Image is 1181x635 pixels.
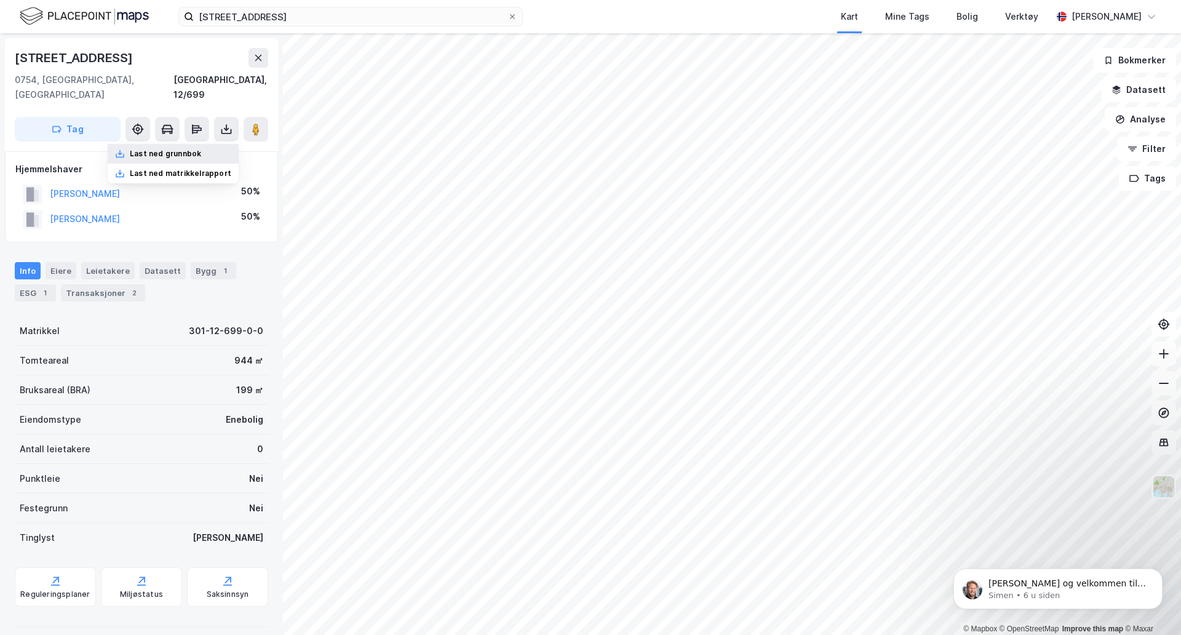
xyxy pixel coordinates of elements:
div: Last ned matrikkelrapport [130,169,231,178]
div: Bruksareal (BRA) [20,383,90,397]
div: Bolig [956,9,978,24]
div: Kart [841,9,858,24]
div: 0754, [GEOGRAPHIC_DATA], [GEOGRAPHIC_DATA] [15,73,173,102]
div: Datasett [140,262,186,279]
div: Punktleie [20,471,60,486]
div: 199 ㎡ [236,383,263,397]
a: Mapbox [963,625,997,633]
div: Leietakere [81,262,135,279]
button: Tag [15,117,121,142]
a: OpenStreetMap [1000,625,1059,633]
button: Bokmerker [1093,48,1176,73]
button: Analyse [1105,107,1176,132]
button: Tags [1119,166,1176,191]
div: Eiendomstype [20,412,81,427]
div: 301-12-699-0-0 [189,324,263,338]
div: Reguleringsplaner [20,589,90,599]
span: [PERSON_NAME] og velkommen til Newsec Maps, [PERSON_NAME] det er du lurer på så er det bare å ta ... [54,36,211,95]
div: Saksinnsyn [207,589,249,599]
div: 1 [39,287,51,299]
div: Verktøy [1005,9,1038,24]
div: Nei [249,501,263,516]
div: 944 ㎡ [234,353,263,368]
div: [PERSON_NAME] [193,530,263,545]
button: Filter [1117,137,1176,161]
div: Miljøstatus [120,589,163,599]
div: Festegrunn [20,501,68,516]
div: Mine Tags [885,9,929,24]
div: 0 [257,442,263,457]
div: [STREET_ADDRESS] [15,48,135,68]
div: [GEOGRAPHIC_DATA], 12/699 [173,73,268,102]
div: 50% [241,209,260,224]
div: [PERSON_NAME] [1072,9,1142,24]
div: Last ned grunnbok [130,149,201,159]
div: 2 [128,287,140,299]
img: logo.f888ab2527a4732fd821a326f86c7f29.svg [20,6,149,27]
div: Bygg [191,262,236,279]
div: Tinglyst [20,530,55,545]
div: Hjemmelshaver [15,162,268,177]
div: Eiere [46,262,76,279]
a: Improve this map [1062,625,1123,633]
div: Matrikkel [20,324,60,338]
button: Datasett [1101,78,1176,102]
iframe: Intercom notifications melding [935,543,1181,629]
div: Nei [249,471,263,486]
div: Transaksjoner [61,284,145,302]
p: Message from Simen, sent 6 u siden [54,47,212,58]
div: Info [15,262,41,279]
div: Enebolig [226,412,263,427]
div: Antall leietakere [20,442,90,457]
div: 50% [241,184,260,199]
div: ESG [15,284,56,302]
input: Søk på adresse, matrikkel, gårdeiere, leietakere eller personer [194,7,507,26]
img: Z [1152,475,1175,498]
div: Tomteareal [20,353,69,368]
div: 1 [219,265,231,277]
